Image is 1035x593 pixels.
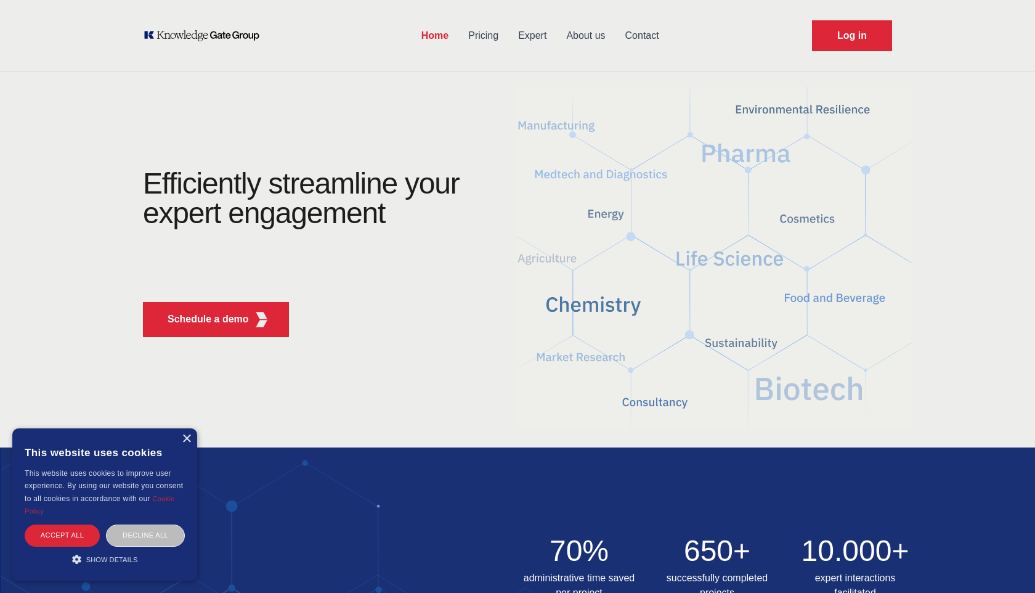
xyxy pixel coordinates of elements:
[812,20,892,51] a: Request Demo
[458,20,508,52] a: Pricing
[106,525,185,546] div: Decline all
[517,536,641,566] h2: 70%
[556,20,615,52] a: About us
[25,438,185,467] div: This website uses cookies
[143,302,289,337] button: Schedule a demoKGG Fifth Element RED
[86,556,138,563] span: Show details
[25,469,183,503] span: This website uses cookies to improve user experience. By using our website you consent to all coo...
[615,20,669,52] a: Contact
[517,80,912,435] img: KGG Fifth Element RED
[143,167,460,229] h1: Efficiently streamline your expert engagement
[168,312,249,327] p: Schedule a demo
[254,312,269,327] img: KGG Fifth Element RED
[25,525,100,546] div: Accept all
[182,435,191,444] div: Close
[25,553,185,565] div: Show details
[25,495,175,515] a: Cookie Policy
[793,536,917,566] h2: 10.000+
[655,536,779,566] h2: 650+
[143,30,268,42] a: KOL Knowledge Platform: Talk to Key External Experts (KEE)
[412,20,458,52] a: Home
[508,20,556,52] a: Expert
